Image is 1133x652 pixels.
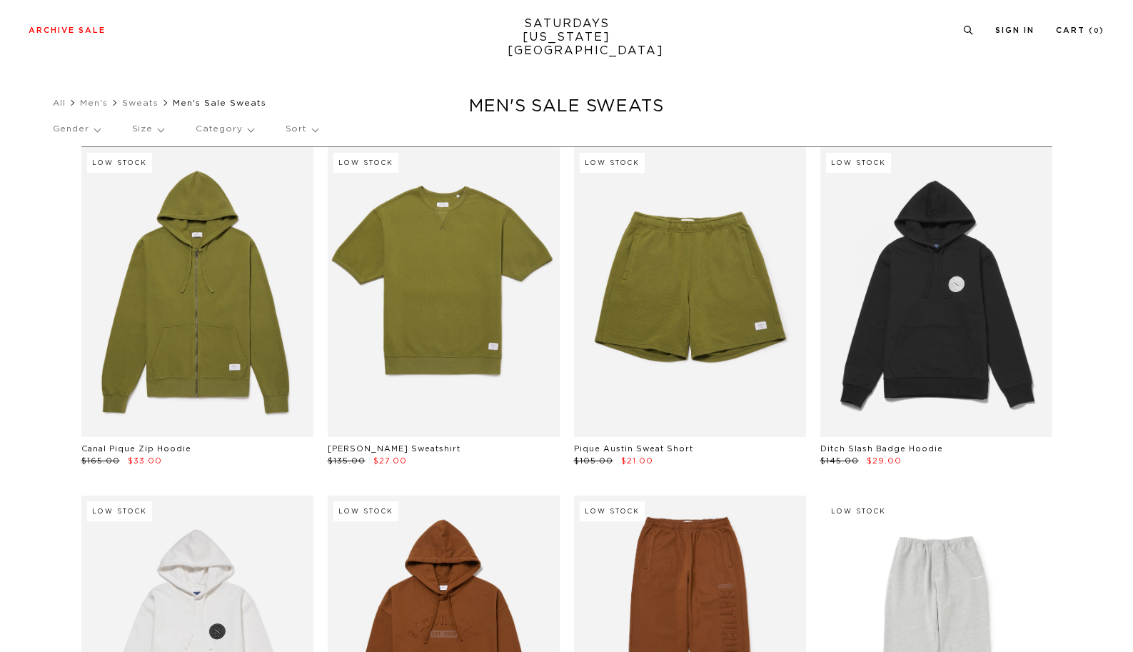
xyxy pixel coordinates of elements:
[1094,28,1099,34] small: 0
[53,113,100,146] p: Gender
[580,153,645,173] div: Low Stock
[53,99,66,107] a: All
[333,501,398,521] div: Low Stock
[80,99,108,107] a: Men's
[574,457,613,465] span: $105.00
[826,501,891,521] div: Low Stock
[173,99,266,107] span: Men's Sale Sweats
[333,153,398,173] div: Low Stock
[81,457,120,465] span: $165.00
[995,26,1034,34] a: Sign In
[820,457,859,465] span: $145.00
[196,113,253,146] p: Category
[574,445,693,453] a: Pique Austin Sweat Short
[81,445,191,453] a: Canal Pique Zip Hoodie
[1056,26,1104,34] a: Cart (0)
[87,153,152,173] div: Low Stock
[87,501,152,521] div: Low Stock
[867,457,902,465] span: $29.00
[580,501,645,521] div: Low Stock
[621,457,653,465] span: $21.00
[826,153,891,173] div: Low Stock
[122,99,158,107] a: Sweats
[328,445,460,453] a: [PERSON_NAME] Sweatshirt
[373,457,407,465] span: $27.00
[508,17,625,58] a: SATURDAYS[US_STATE][GEOGRAPHIC_DATA]
[128,457,162,465] span: $33.00
[29,26,106,34] a: Archive Sale
[328,457,366,465] span: $135.00
[286,113,318,146] p: Sort
[132,113,163,146] p: Size
[820,445,943,453] a: Ditch Slash Badge Hoodie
